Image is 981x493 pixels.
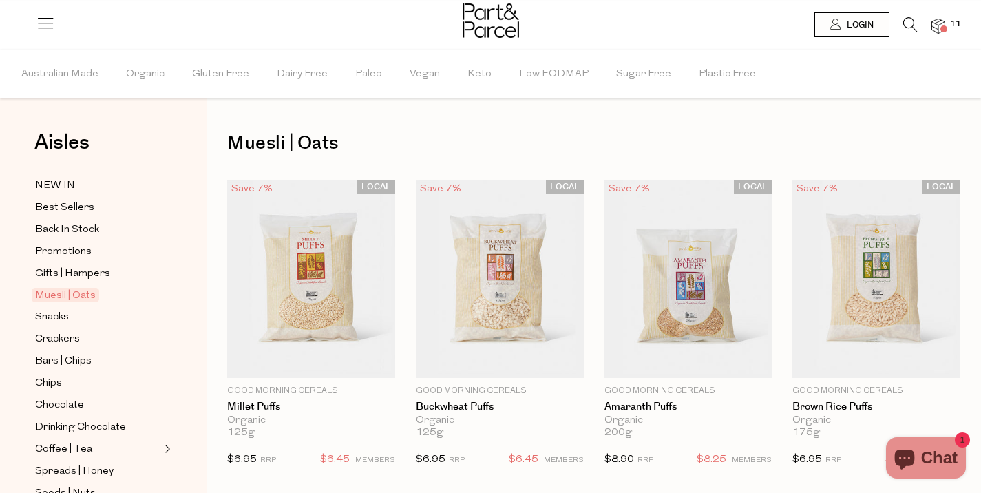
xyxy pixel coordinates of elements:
[416,415,584,427] div: Organic
[32,288,99,302] span: Muesli | Oats
[227,454,257,465] span: $6.95
[227,427,255,439] span: 125g
[509,451,538,469] span: $6.45
[416,180,584,378] img: Buckwheat Puffs
[35,419,160,436] a: Drinking Chocolate
[260,457,276,464] small: RRP
[35,419,126,436] span: Drinking Chocolate
[35,353,92,370] span: Bars | Chips
[227,401,395,413] a: Millet Puffs
[227,385,395,397] p: Good Morning Cereals
[357,180,395,194] span: LOCAL
[546,180,584,194] span: LOCAL
[35,178,75,194] span: NEW IN
[35,397,160,414] a: Chocolate
[35,199,160,216] a: Best Sellers
[35,287,160,304] a: Muesli | Oats
[35,244,92,260] span: Promotions
[192,50,249,98] span: Gluten Free
[35,243,160,260] a: Promotions
[416,454,445,465] span: $6.95
[843,19,874,31] span: Login
[35,353,160,370] a: Bars | Chips
[734,180,772,194] span: LOCAL
[35,221,160,238] a: Back In Stock
[604,454,634,465] span: $8.90
[21,50,98,98] span: Australian Made
[825,457,841,464] small: RRP
[410,50,440,98] span: Vegan
[126,50,165,98] span: Organic
[227,415,395,427] div: Organic
[544,457,584,464] small: MEMBERS
[355,50,382,98] span: Paleo
[604,401,772,413] a: Amaranth Puffs
[227,180,277,198] div: Save 7%
[697,451,726,469] span: $8.25
[35,200,94,216] span: Best Sellers
[416,180,465,198] div: Save 7%
[227,127,960,159] h1: Muesli | Oats
[34,127,89,158] span: Aisles
[792,385,960,397] p: Good Morning Cereals
[35,308,160,326] a: Snacks
[792,415,960,427] div: Organic
[604,180,654,198] div: Save 7%
[161,441,171,457] button: Expand/Collapse Coffee | Tea
[637,457,653,464] small: RRP
[931,19,945,33] a: 11
[416,385,584,397] p: Good Morning Cereals
[35,266,110,282] span: Gifts | Hampers
[35,463,114,480] span: Spreads | Honey
[792,427,820,439] span: 175g
[922,180,960,194] span: LOCAL
[35,265,160,282] a: Gifts | Hampers
[604,427,632,439] span: 200g
[277,50,328,98] span: Dairy Free
[449,457,465,464] small: RRP
[947,18,964,30] span: 11
[882,437,970,482] inbox-online-store-chat: Shopify online store chat
[467,50,492,98] span: Keto
[35,441,160,458] a: Coffee | Tea
[792,180,960,378] img: Brown Rice Puffs
[320,451,350,469] span: $6.45
[355,457,395,464] small: MEMBERS
[35,397,84,414] span: Chocolate
[604,415,772,427] div: Organic
[699,50,756,98] span: Plastic Free
[34,132,89,167] a: Aisles
[227,180,395,378] img: Millet Puffs
[35,331,80,348] span: Crackers
[35,177,160,194] a: NEW IN
[814,12,889,37] a: Login
[616,50,671,98] span: Sugar Free
[792,401,960,413] a: Brown Rice Puffs
[35,463,160,480] a: Spreads | Honey
[35,441,92,458] span: Coffee | Tea
[792,180,842,198] div: Save 7%
[792,454,822,465] span: $6.95
[604,180,772,378] img: Amaranth Puffs
[732,457,772,464] small: MEMBERS
[35,375,62,392] span: Chips
[35,331,160,348] a: Crackers
[35,375,160,392] a: Chips
[416,427,443,439] span: 125g
[604,385,772,397] p: Good Morning Cereals
[35,222,99,238] span: Back In Stock
[519,50,589,98] span: Low FODMAP
[416,401,584,413] a: Buckwheat Puffs
[35,309,69,326] span: Snacks
[463,3,519,38] img: Part&Parcel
